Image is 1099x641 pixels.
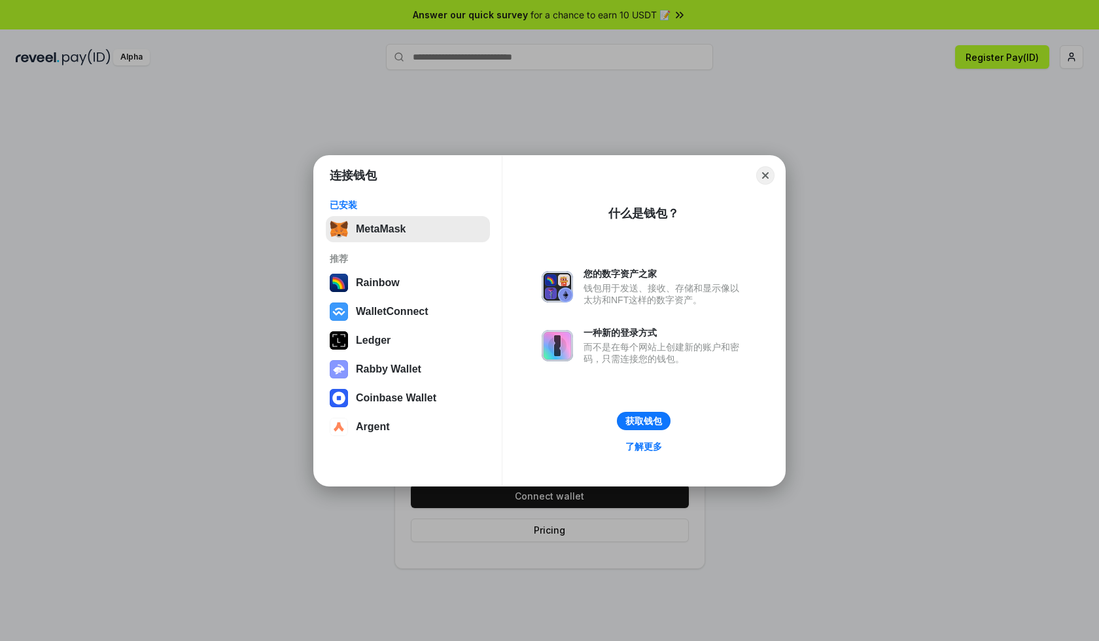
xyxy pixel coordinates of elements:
[756,166,775,185] button: Close
[584,341,746,365] div: 而不是在每个网站上创建新的账户和密码，只需连接您的钱包。
[330,302,348,321] img: svg+xml,%3Csvg%20width%3D%2228%22%20height%3D%2228%22%20viewBox%3D%220%200%2028%2028%22%20fill%3D...
[356,392,436,404] div: Coinbase Wallet
[326,270,490,296] button: Rainbow
[584,282,746,306] div: 钱包用于发送、接收、存储和显示像以太坊和NFT这样的数字资产。
[356,421,390,433] div: Argent
[608,206,679,221] div: 什么是钱包？
[330,331,348,350] img: svg+xml,%3Csvg%20xmlns%3D%22http%3A%2F%2Fwww.w3.org%2F2000%2Fsvg%22%20width%3D%2228%22%20height%3...
[356,335,391,346] div: Ledger
[625,441,662,452] div: 了解更多
[356,223,406,235] div: MetaMask
[326,385,490,411] button: Coinbase Wallet
[326,216,490,242] button: MetaMask
[330,220,348,238] img: svg+xml,%3Csvg%20fill%3D%22none%22%20height%3D%2233%22%20viewBox%3D%220%200%2035%2033%22%20width%...
[356,363,421,375] div: Rabby Wallet
[330,274,348,292] img: svg+xml,%3Csvg%20width%3D%22120%22%20height%3D%22120%22%20viewBox%3D%220%200%20120%20120%22%20fil...
[330,253,486,265] div: 推荐
[326,356,490,382] button: Rabby Wallet
[330,360,348,378] img: svg+xml,%3Csvg%20xmlns%3D%22http%3A%2F%2Fwww.w3.org%2F2000%2Fsvg%22%20fill%3D%22none%22%20viewBox...
[584,268,746,280] div: 您的数字资产之家
[356,306,428,318] div: WalletConnect
[330,168,377,183] h1: 连接钱包
[326,327,490,354] button: Ledger
[356,277,400,289] div: Rainbow
[326,299,490,325] button: WalletConnect
[326,414,490,440] button: Argent
[330,199,486,211] div: 已安装
[618,438,670,455] a: 了解更多
[542,271,573,302] img: svg+xml,%3Csvg%20xmlns%3D%22http%3A%2F%2Fwww.w3.org%2F2000%2Fsvg%22%20fill%3D%22none%22%20viewBox...
[330,389,348,407] img: svg+xml,%3Csvg%20width%3D%2228%22%20height%3D%2228%22%20viewBox%3D%220%200%2028%2028%22%20fill%3D...
[617,412,671,430] button: 获取钱包
[625,415,662,427] div: 获取钱包
[330,418,348,436] img: svg+xml,%3Csvg%20width%3D%2228%22%20height%3D%2228%22%20viewBox%3D%220%200%2028%2028%22%20fill%3D...
[542,330,573,361] img: svg+xml,%3Csvg%20xmlns%3D%22http%3A%2F%2Fwww.w3.org%2F2000%2Fsvg%22%20fill%3D%22none%22%20viewBox...
[584,327,746,339] div: 一种新的登录方式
